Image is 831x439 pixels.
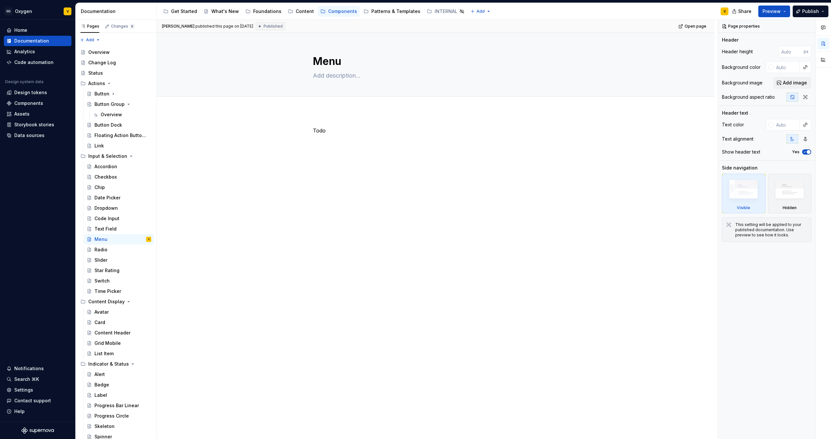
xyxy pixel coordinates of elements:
div: Slider [94,257,107,263]
div: Code automation [14,59,54,66]
div: Chip [94,184,105,191]
div: Menu [94,236,107,243]
a: Status [78,68,154,78]
a: Floating Action Button (FAB) [84,130,154,141]
div: Show header text [722,149,760,155]
input: Auto [774,119,800,131]
div: Help [14,408,25,415]
a: Overview [78,47,154,57]
div: Page tree [161,5,467,18]
a: Home [4,25,71,35]
div: Progress Bar Linear [94,402,139,409]
a: Time Picker [84,286,154,296]
div: Get Started [171,8,197,15]
a: Content [285,6,316,17]
button: Add [78,35,102,44]
input: Auto [779,46,804,57]
span: Publish [802,8,819,15]
div: Text alignment [722,136,753,142]
div: Overview [101,111,122,118]
a: Card [84,317,154,328]
div: Storybook stories [14,121,54,128]
div: Design system data [5,79,43,84]
button: Search ⌘K [4,374,71,384]
div: Data sources [14,132,44,139]
a: Date Picker [84,193,154,203]
div: Actions [88,80,105,87]
a: Components [318,6,360,17]
p: Todo [313,127,558,134]
button: Add [468,7,493,16]
a: Components [4,98,71,108]
div: Header [722,37,738,43]
a: What's New [201,6,242,17]
a: Avatar [84,307,154,317]
span: Add [86,37,94,43]
div: Visible [737,205,750,210]
a: Link [84,141,154,151]
button: Preview [758,6,790,17]
div: Background image [722,80,763,86]
a: Code automation [4,57,71,68]
div: Contact support [14,397,51,404]
a: MenuV [84,234,154,245]
div: Badge [94,382,109,388]
button: Contact support [4,395,71,406]
input: Auto [774,61,800,73]
a: Checkbox [84,172,154,182]
a: Dropdown [84,203,154,213]
div: Link [94,143,104,149]
a: INTERNAL [424,6,467,17]
a: Grid Mobile [84,338,154,348]
div: Documentation [81,8,154,15]
a: Settings [4,385,71,395]
span: Open page [685,24,706,29]
a: Button [84,89,154,99]
div: Code Input [94,215,119,222]
a: Text Field [84,224,154,234]
button: Publish [793,6,828,17]
div: Foundations [253,8,281,15]
div: Skeleton [94,423,115,430]
div: Button Dock [94,122,122,128]
div: Documentation [14,38,49,44]
div: Indicator & Status [78,359,154,369]
a: Overview [90,109,154,120]
a: Design tokens [4,87,71,98]
div: Star Rating [94,267,119,274]
div: Header height [722,48,753,55]
button: GDOxygenV [1,4,74,18]
div: Avatar [94,309,109,315]
div: Analytics [14,48,35,55]
button: Share [729,6,756,17]
a: Content Header [84,328,154,338]
label: Yes [792,149,800,155]
div: Overview [88,49,110,56]
div: Radio [94,246,107,253]
div: Actions [78,78,154,89]
textarea: Menu [312,54,557,69]
div: Home [14,27,27,33]
div: Input & Selection [88,153,127,159]
div: published this page on [DATE] [195,24,253,29]
a: Data sources [4,130,71,141]
a: Chip [84,182,154,193]
div: Alert [94,371,105,378]
a: Progress Circle [84,411,154,421]
svg: Supernova Logo [21,427,54,434]
div: Pages [81,24,99,29]
div: Background color [722,64,761,70]
span: Preview [763,8,781,15]
div: INTERNAL [435,8,457,15]
a: Badge [84,380,154,390]
span: Add image [783,80,807,86]
a: Patterns & Templates [361,6,423,17]
a: Radio [84,245,154,255]
div: Changes [111,24,135,29]
div: Assets [14,111,30,117]
div: Checkbox [94,174,117,180]
div: Floating Action Button (FAB) [94,132,148,139]
a: Slider [84,255,154,265]
div: Content Display [78,296,154,307]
